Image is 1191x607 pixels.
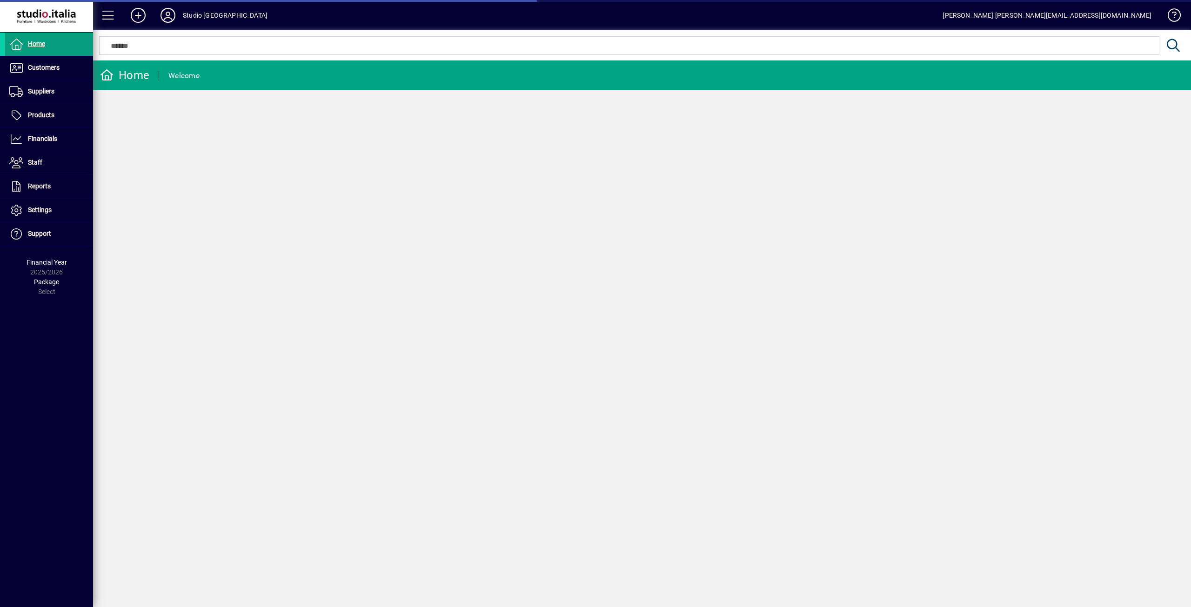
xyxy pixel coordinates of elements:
div: Home [100,68,149,83]
a: Products [5,104,93,127]
span: Settings [28,206,52,213]
a: Support [5,222,93,246]
span: Financial Year [27,259,67,266]
span: Suppliers [28,87,54,95]
span: Staff [28,159,42,166]
span: Support [28,230,51,237]
a: Staff [5,151,93,174]
button: Profile [153,7,183,24]
a: Reports [5,175,93,198]
div: [PERSON_NAME] [PERSON_NAME][EMAIL_ADDRESS][DOMAIN_NAME] [943,8,1151,23]
span: Products [28,111,54,119]
span: Financials [28,135,57,142]
a: Settings [5,199,93,222]
span: Reports [28,182,51,190]
button: Add [123,7,153,24]
a: Customers [5,56,93,80]
a: Suppliers [5,80,93,103]
a: Knowledge Base [1161,2,1179,32]
div: Welcome [168,68,200,83]
span: Customers [28,64,60,71]
span: Home [28,40,45,47]
a: Financials [5,127,93,151]
div: Studio [GEOGRAPHIC_DATA] [183,8,268,23]
span: Package [34,278,59,286]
